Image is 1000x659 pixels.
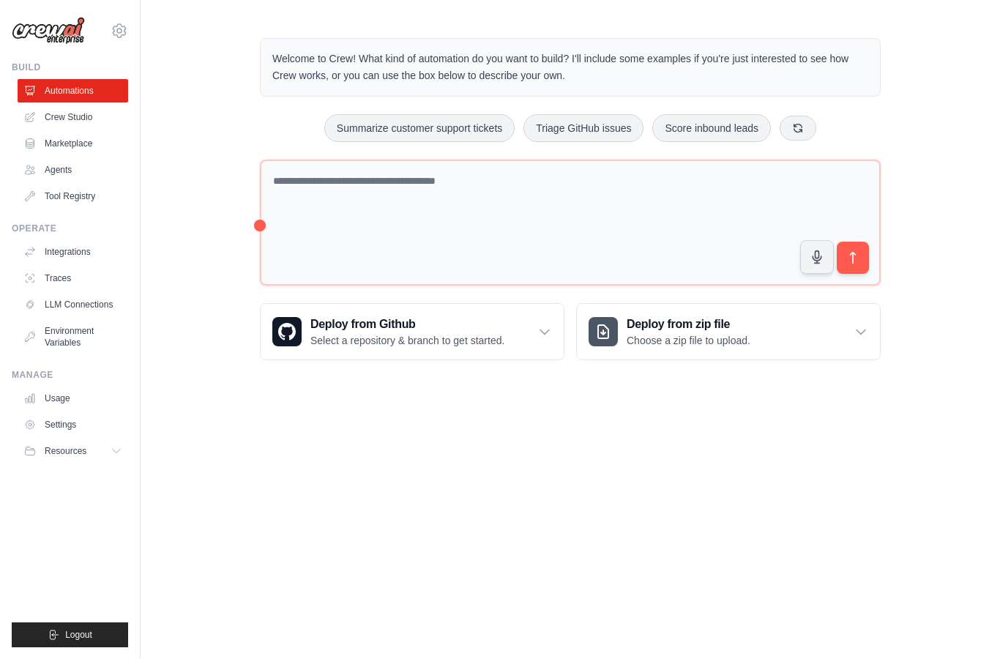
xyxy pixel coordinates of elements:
a: Traces [18,267,128,290]
p: Select a repository & branch to get started. [310,333,504,348]
h3: Deploy from zip file [627,316,750,333]
a: Agents [18,158,128,182]
p: Welcome to Crew! What kind of automation do you want to build? I'll include some examples if you'... [272,51,868,84]
a: Integrations [18,240,128,264]
div: Manage [12,369,128,381]
button: Triage GitHub issues [523,114,643,142]
button: Logout [12,622,128,647]
a: LLM Connections [18,293,128,316]
a: Marketplace [18,132,128,155]
button: Summarize customer support tickets [324,114,515,142]
a: Usage [18,387,128,410]
button: Resources [18,439,128,463]
div: Operate [12,223,128,234]
h3: Deploy from Github [310,316,504,333]
span: Resources [45,445,86,457]
p: Choose a zip file to upload. [627,333,750,348]
button: Score inbound leads [652,114,771,142]
a: Tool Registry [18,185,128,208]
a: Environment Variables [18,319,128,354]
div: Build [12,62,128,73]
a: Settings [18,413,128,436]
img: Logo [12,17,85,45]
a: Crew Studio [18,105,128,129]
span: Logout [65,629,92,641]
a: Automations [18,79,128,103]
